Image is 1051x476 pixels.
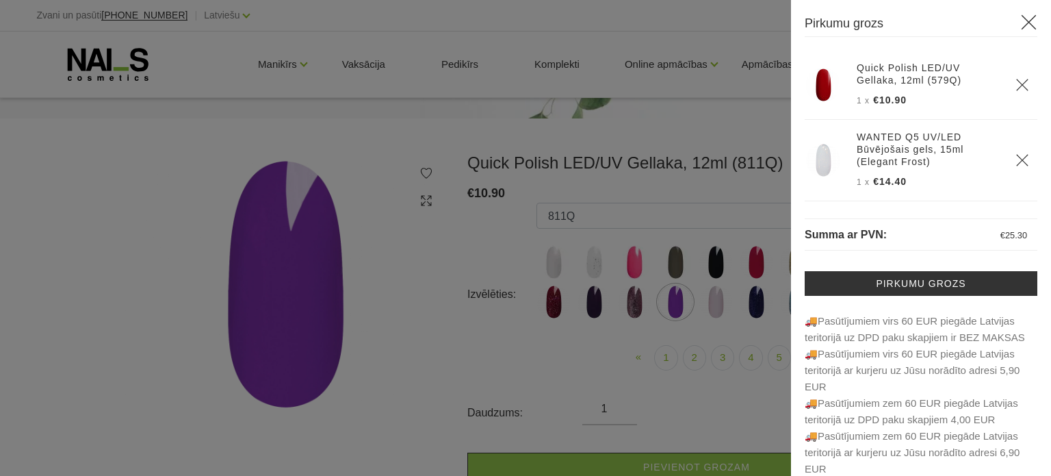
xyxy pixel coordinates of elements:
[1015,78,1029,92] a: Delete
[857,131,999,168] a: WANTED Q5 UV/LED Būvējošais gels, 15ml (Elegant Frost)
[1005,230,1027,240] span: 25.30
[805,229,887,240] span: Summa ar PVN:
[873,176,907,187] span: €14.40
[805,271,1037,296] a: Pirkumu grozs
[857,62,999,86] a: Quick Polish LED/UV Gellaka, 12ml (579Q)
[805,14,1037,37] h3: Pirkumu grozs
[1015,153,1029,167] a: Delete
[857,177,870,187] span: 1 x
[857,96,870,105] span: 1 x
[873,95,907,105] span: €10.90
[1000,230,1005,240] span: €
